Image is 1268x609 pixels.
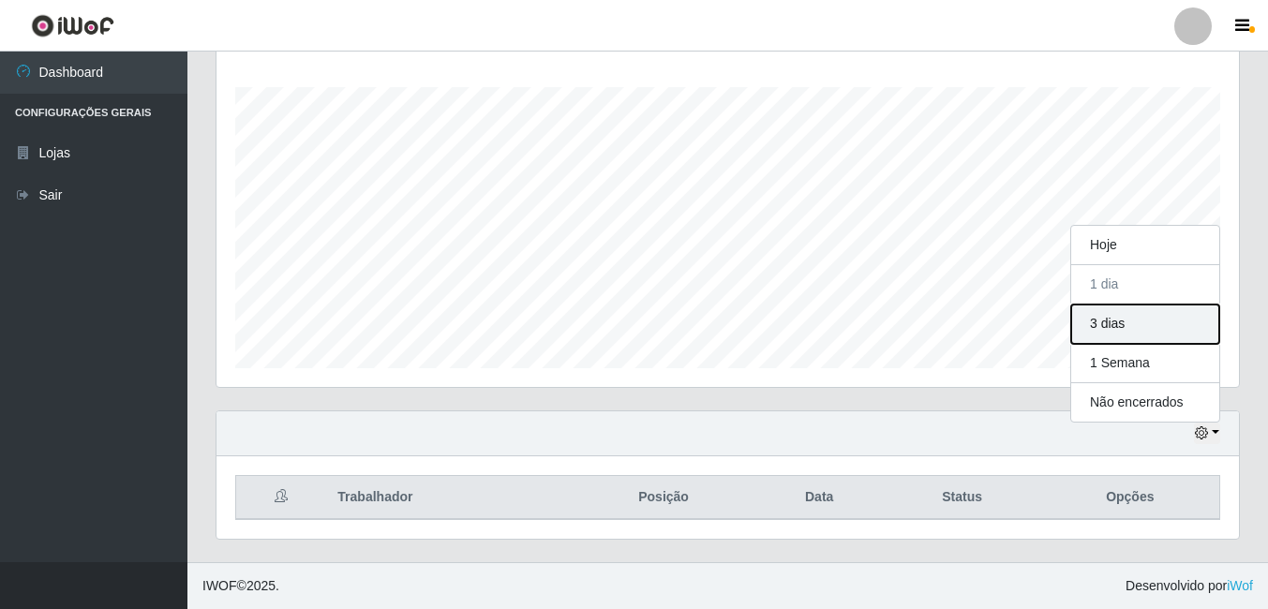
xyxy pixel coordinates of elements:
[572,476,754,520] th: Posição
[1071,344,1219,383] button: 1 Semana
[202,576,279,596] span: © 2025 .
[31,14,114,37] img: CoreUI Logo
[884,476,1041,520] th: Status
[326,476,572,520] th: Trabalhador
[755,476,884,520] th: Data
[1071,226,1219,265] button: Hoje
[1071,265,1219,304] button: 1 dia
[202,578,237,593] span: IWOF
[1071,383,1219,422] button: Não encerrados
[1227,578,1253,593] a: iWof
[1071,304,1219,344] button: 3 dias
[1126,576,1253,596] span: Desenvolvido por
[1041,476,1220,520] th: Opções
